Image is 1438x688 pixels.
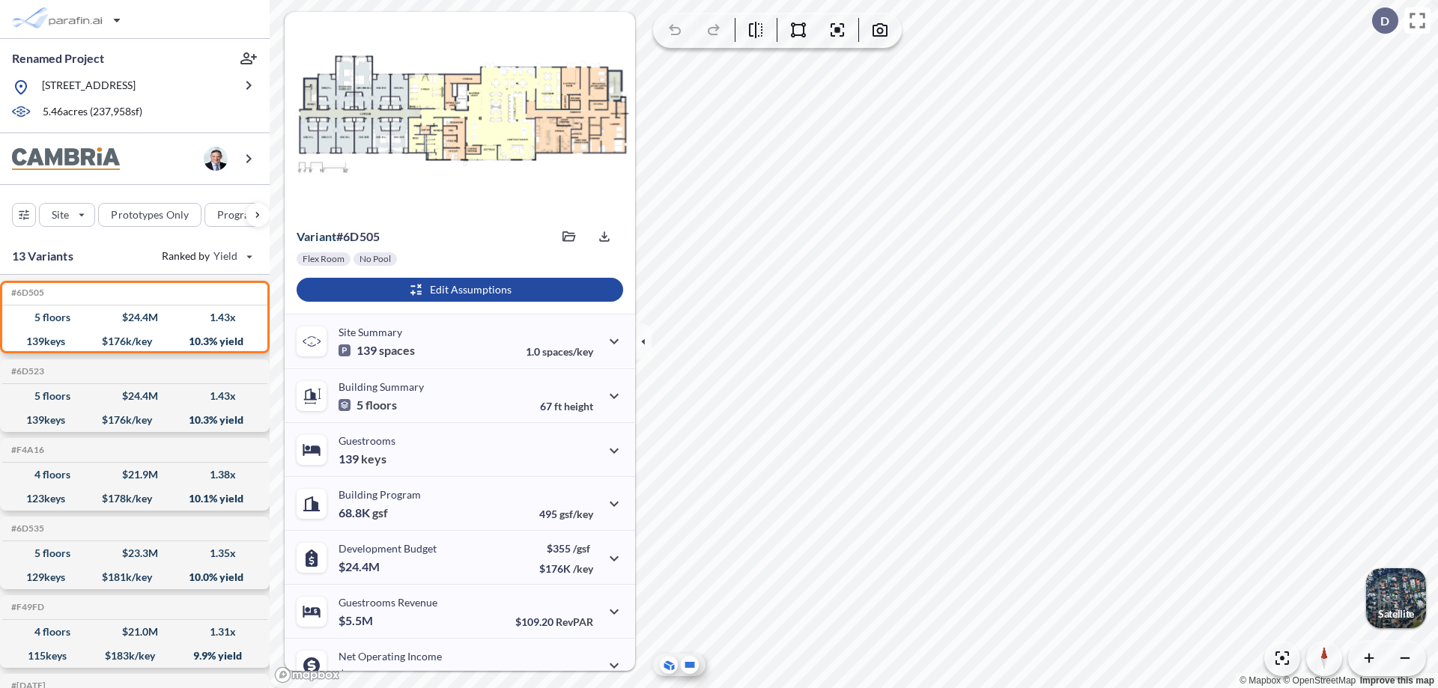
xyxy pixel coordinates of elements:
[42,78,136,97] p: [STREET_ADDRESS]
[361,451,386,466] span: keys
[39,203,95,227] button: Site
[660,656,678,674] button: Aerial View
[681,656,699,674] button: Site Plan
[111,207,189,222] p: Prototypes Only
[554,400,562,413] span: ft
[365,398,397,413] span: floors
[52,207,69,222] p: Site
[150,244,262,268] button: Ranked by Yield
[539,562,593,575] p: $176K
[8,366,44,377] h5: Click to copy the code
[297,229,336,243] span: Variant
[560,669,593,682] span: margin
[1240,675,1281,686] a: Mapbox
[274,666,340,684] a: Mapbox homepage
[526,345,593,358] p: 1.0
[559,508,593,520] span: gsf/key
[339,542,437,555] p: Development Budget
[1283,675,1356,686] a: OpenStreetMap
[297,278,623,302] button: Edit Assumptions
[372,505,388,520] span: gsf
[379,343,415,358] span: spaces
[542,345,593,358] span: spaces/key
[339,343,415,358] p: 139
[8,523,44,534] h5: Click to copy the code
[339,380,424,393] p: Building Summary
[339,434,395,447] p: Guestrooms
[359,253,391,265] p: No Pool
[539,542,593,555] p: $355
[297,229,380,244] p: # 6d505
[530,669,593,682] p: 45.0%
[1366,568,1426,628] button: Switcher ImageSatellite
[339,667,375,682] p: $2.5M
[12,50,104,67] p: Renamed Project
[573,562,593,575] span: /key
[1378,608,1414,620] p: Satellite
[339,398,397,413] p: 5
[339,613,375,628] p: $5.5M
[339,451,386,466] p: 139
[339,326,402,338] p: Site Summary
[339,559,382,574] p: $24.4M
[339,505,388,520] p: 68.8K
[303,253,345,265] p: Flex Room
[8,602,44,612] h5: Click to copy the code
[556,615,593,628] span: RevPAR
[430,282,512,297] p: Edit Assumptions
[204,147,228,171] img: user logo
[573,542,590,555] span: /gsf
[8,445,44,455] h5: Click to copy the code
[213,249,238,264] span: Yield
[8,287,44,298] h5: Click to copy the code
[1380,14,1389,28] p: D
[1366,568,1426,628] img: Switcher Image
[564,400,593,413] span: height
[515,615,593,628] p: $109.20
[339,596,437,609] p: Guestrooms Revenue
[204,203,285,227] button: Program
[540,400,593,413] p: 67
[98,203,201,227] button: Prototypes Only
[1360,675,1434,686] a: Improve this map
[339,488,421,501] p: Building Program
[217,207,259,222] p: Program
[43,104,142,121] p: 5.46 acres ( 237,958 sf)
[339,650,442,663] p: Net Operating Income
[12,147,120,171] img: BrandImage
[12,247,73,265] p: 13 Variants
[539,508,593,520] p: 495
